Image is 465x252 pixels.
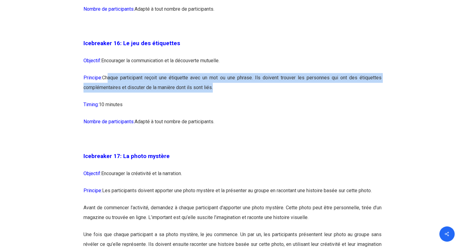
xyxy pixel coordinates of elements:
[83,153,170,159] span: Icebreaker 17: La photo mystère
[83,117,382,134] p: Adapté à tout nombre de participants.
[83,6,135,12] span: Nombre de participants:
[83,4,382,21] p: Adapté à tout nombre de participants.
[83,75,102,81] span: Principe:
[83,102,99,107] span: Timing:
[83,168,382,185] p: Encourager la créativité et la narration.
[83,56,382,73] p: Encourager la communication et la découverte mutuelle.
[83,187,102,193] span: Principe:
[83,119,135,124] span: Nombre de participants:
[83,170,101,176] span: Objectif:
[83,100,382,117] p: 10 minutes
[83,185,382,203] p: Les participants doivent apporter une photo mystère et la présenter au groupe en racontant une hi...
[83,203,382,229] p: Avant de commencer l’activité, demandez à chaque participant d’apporter une photo mystère. Cette ...
[83,73,382,100] p: Chaque participant reçoit une étiquette avec un mot ou une phrase. Ils doivent trouver les person...
[83,40,180,47] span: Icebreaker 16: Le jeu des étiquettes
[83,58,101,63] span: Objectif:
